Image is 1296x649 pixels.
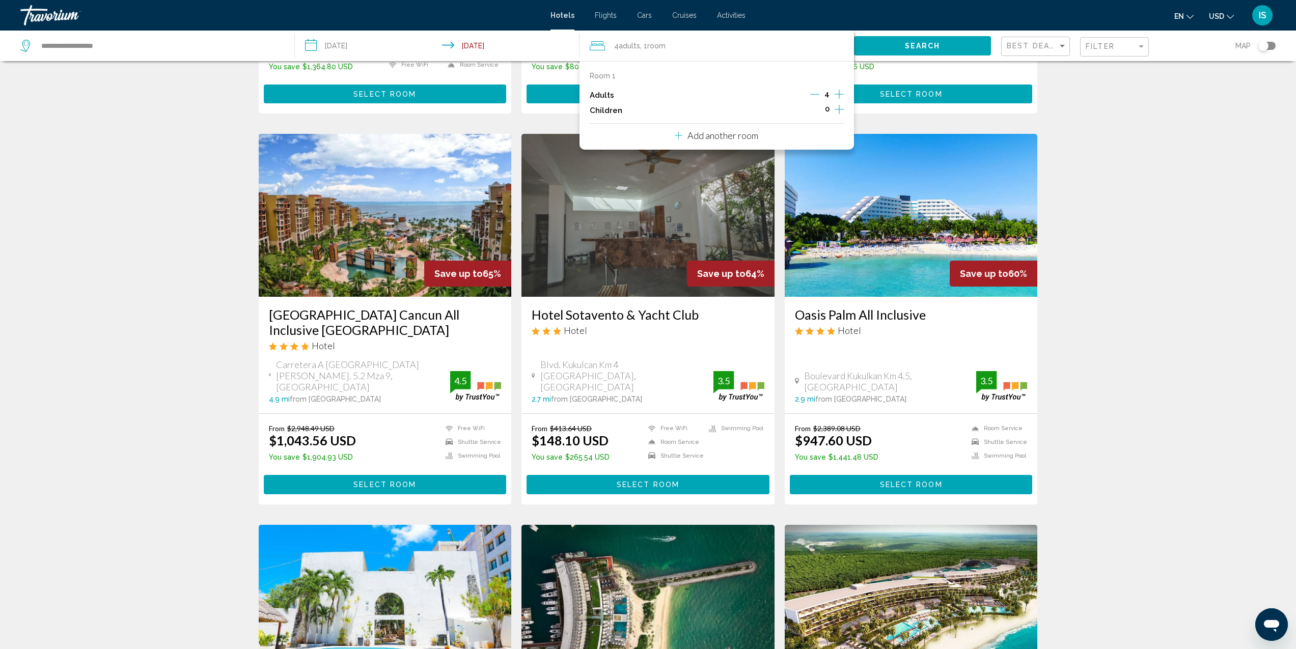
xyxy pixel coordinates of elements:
button: User Menu [1249,5,1276,26]
span: Filter [1086,42,1115,50]
a: Hotel Sotavento & Yacht Club [532,307,764,322]
span: Boulevard Kukulkan Km 4.5, [GEOGRAPHIC_DATA] [804,370,976,392]
button: Add another room [675,124,758,145]
button: Select Room [527,84,769,103]
span: , 1 [640,39,666,53]
p: $1,364.80 USD [269,63,353,71]
span: from [GEOGRAPHIC_DATA] [551,395,642,403]
span: USD [1209,12,1224,20]
a: Activities [717,11,746,19]
li: Free WiFi [384,61,443,69]
img: Hotel image [521,134,775,297]
p: Room 1 [590,72,616,80]
div: 60% [950,261,1037,287]
span: Hotel [838,325,861,336]
del: $413.64 USD [550,424,592,433]
span: Best Deals [1007,42,1060,50]
span: Hotel [564,325,587,336]
span: Adults [619,42,640,50]
span: en [1174,12,1184,20]
button: Decrement children [811,104,820,117]
button: Toggle map [1251,41,1276,50]
div: 65% [424,261,511,287]
button: Select Room [264,84,507,103]
a: Oasis Palm All Inclusive [795,307,1028,322]
span: Hotels [550,11,574,19]
span: Blvd. Kukulcan Km 4 [GEOGRAPHIC_DATA], [GEOGRAPHIC_DATA] [540,359,713,392]
span: Select Room [353,90,416,98]
li: Free WiFi [440,424,501,433]
p: Children [590,106,622,115]
p: $1,441.48 USD [795,453,878,461]
span: Hotel [312,340,335,351]
span: Select Room [353,481,416,489]
mat-select: Sort by [1007,42,1067,51]
span: 4 [614,39,640,53]
p: Add another room [687,130,758,141]
p: $1,904.93 USD [269,453,356,461]
img: trustyou-badge.svg [976,371,1027,401]
a: Cruises [672,11,697,19]
a: Travorium [20,5,540,25]
li: Swimming Pool [704,424,764,433]
span: Room [647,42,666,50]
a: Select Room [527,87,769,98]
button: Increment children [835,103,844,118]
li: Room Service [443,61,501,69]
span: Search [905,42,941,50]
span: You save [269,63,300,71]
span: You save [532,453,563,461]
span: Save up to [960,268,1008,279]
button: Filter [1080,37,1149,58]
a: Flights [595,11,617,19]
span: Carretera A [GEOGRAPHIC_DATA][PERSON_NAME]. 5.2 Mza 9, [GEOGRAPHIC_DATA] [276,359,450,392]
span: Select Room [880,90,943,98]
div: 4.5 [450,375,471,387]
div: 64% [687,261,775,287]
ins: $947.60 USD [795,433,872,448]
a: Select Room [264,477,507,489]
a: [GEOGRAPHIC_DATA] Cancun All Inclusive [GEOGRAPHIC_DATA] [269,307,502,337]
li: Shuttle Service [967,438,1027,446]
button: Change language [1174,9,1194,23]
li: Swimming Pool [440,452,501,460]
span: 4.9 mi [269,395,290,403]
button: Select Room [527,475,769,494]
a: Cars [637,11,652,19]
img: Hotel image [785,134,1038,297]
del: $2,389.08 USD [813,424,861,433]
del: $2,948.49 USD [287,424,335,433]
li: Room Service [643,438,704,446]
span: from [GEOGRAPHIC_DATA] [815,395,906,403]
button: Select Room [264,475,507,494]
button: Check-in date: Sep 28, 2025 Check-out date: Oct 1, 2025 [295,31,580,61]
li: Shuttle Service [643,452,704,460]
div: 4 star Hotel [795,325,1028,336]
li: Room Service [967,424,1027,433]
ins: $148.10 USD [532,433,609,448]
button: Select Room [790,84,1033,103]
li: Shuttle Service [440,438,501,446]
ins: $1,043.56 USD [269,433,356,448]
span: Map [1235,39,1251,53]
span: Select Room [880,481,943,489]
span: 0 [825,105,830,113]
span: Save up to [434,268,483,279]
button: Travelers: 4 adults, 0 children [580,31,854,61]
button: Change currency [1209,9,1234,23]
div: 3 star Hotel [532,325,764,336]
iframe: Button to launch messaging window [1255,608,1288,641]
li: Swimming Pool [967,452,1027,460]
span: You save [795,453,826,461]
li: Free WiFi [643,424,704,433]
img: Hotel image [259,134,512,297]
span: From [269,424,285,433]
